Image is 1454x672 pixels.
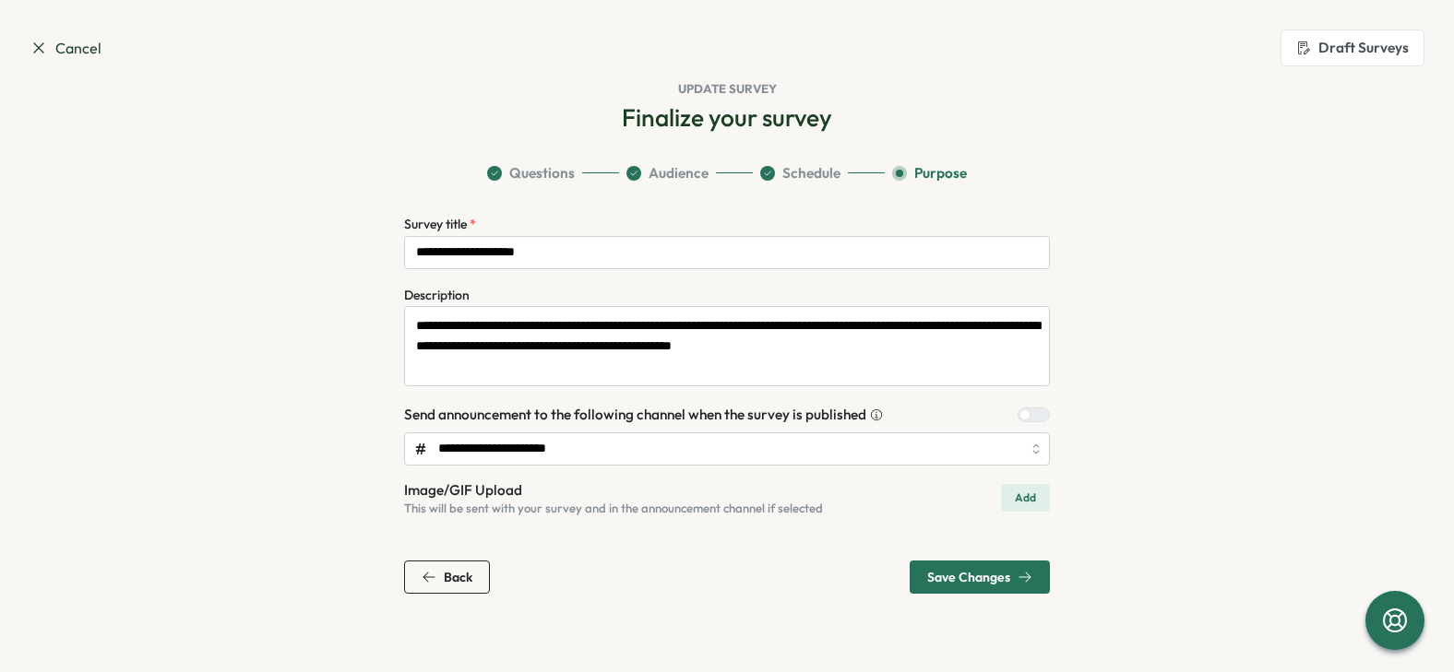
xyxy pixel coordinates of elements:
[622,101,832,134] h2: Finalize your survey
[444,571,472,584] span: Back
[30,37,101,60] a: Cancel
[404,286,470,306] div: Description
[626,163,753,183] button: Audience
[892,163,967,183] button: Purpose
[782,163,840,183] span: Schedule
[404,560,490,594] button: Back
[404,480,823,501] p: Image/GIF Upload
[927,571,1010,584] span: Save Changes
[760,163,885,183] button: Schedule
[910,560,1050,594] button: Save Changes
[509,163,575,183] span: Questions
[914,163,967,183] span: Purpose
[404,216,470,232] span: Survey title
[404,405,883,425] div: Send announcement to the following channel when the survey is published
[1281,29,1424,66] button: Draft Surveys
[1001,484,1050,512] button: Add
[404,501,823,517] p: This will be sent with your survey and in the announcement channel if selected
[1015,485,1036,511] span: Add
[487,163,619,183] button: Questions
[649,163,709,183] span: Audience
[30,81,1424,98] h1: Update Survey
